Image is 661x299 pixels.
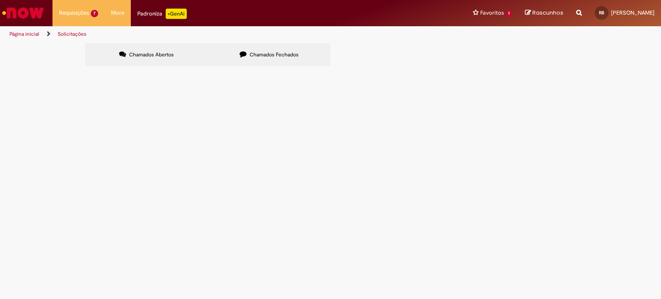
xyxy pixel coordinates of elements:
span: Favoritos [480,9,504,17]
a: Solicitações [58,31,86,37]
span: 1 [506,10,512,17]
span: Chamados Abertos [129,51,174,58]
span: 7 [91,10,98,17]
img: ServiceNow [1,4,45,22]
span: Rascunhos [532,9,563,17]
span: RB [599,10,604,15]
span: More [111,9,124,17]
div: Padroniza [137,9,187,19]
a: Página inicial [9,31,39,37]
a: Rascunhos [525,9,563,17]
span: [PERSON_NAME] [611,9,655,16]
span: Requisições [59,9,89,17]
p: +GenAi [166,9,187,19]
span: Chamados Fechados [250,51,299,58]
ul: Trilhas de página [6,26,434,42]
